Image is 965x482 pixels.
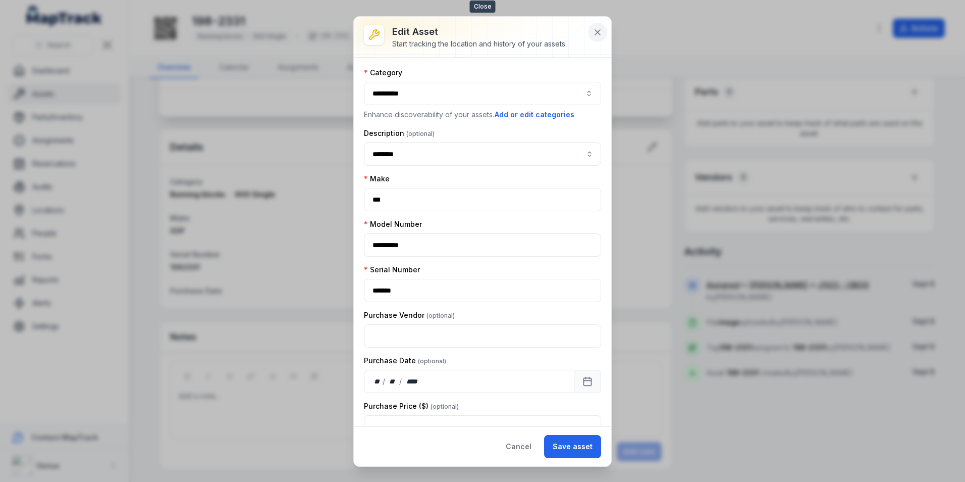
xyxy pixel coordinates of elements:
label: Purchase Date [364,356,446,366]
span: Close [470,1,496,13]
h3: Edit asset [392,25,567,39]
label: Serial Number [364,265,420,275]
button: Save asset [544,435,601,458]
label: Model Number [364,219,422,229]
button: Cancel [497,435,540,458]
p: Enhance discoverability of your assets. [364,109,601,120]
div: year, [403,376,421,387]
label: Make [364,174,390,184]
div: day, [372,376,383,387]
label: Category [364,68,402,78]
div: / [399,376,403,387]
label: Purchase Price ($) [364,401,459,411]
label: Description [364,128,435,138]
div: Start tracking the location and history of your assets. [392,39,567,49]
input: asset-edit:description-label [364,142,601,166]
label: Purchase Vendor [364,310,455,320]
div: month, [386,376,400,387]
div: / [383,376,386,387]
button: Calendar [574,370,601,393]
button: Add or edit categories [494,109,575,120]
